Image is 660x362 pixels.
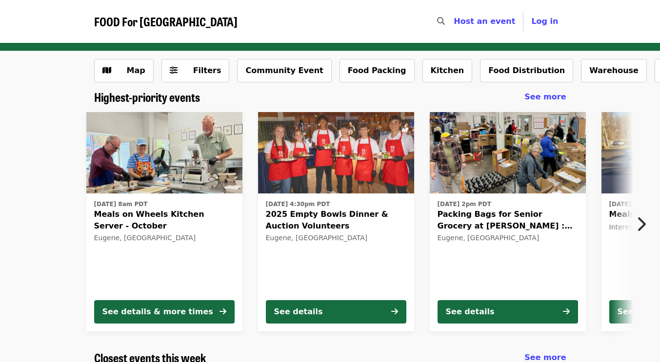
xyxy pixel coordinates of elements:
[581,59,647,82] button: Warehouse
[94,90,200,104] a: Highest-priority events
[94,300,235,324] button: See details & more times
[422,59,473,82] button: Kitchen
[94,88,200,105] span: Highest-priority events
[94,200,148,209] time: [DATE] 8am PDT
[609,223,655,231] span: Interest Form
[266,200,330,209] time: [DATE] 4:30pm PDT
[266,209,406,232] span: 2025 Empty Bowls Dinner & Auction Volunteers
[170,66,178,75] i: sliders-h icon
[523,12,566,31] button: Log in
[563,307,570,316] i: arrow-right icon
[438,234,578,242] div: Eugene, [GEOGRAPHIC_DATA]
[220,307,226,316] i: arrow-right icon
[438,209,578,232] span: Packing Bags for Senior Grocery at [PERSON_NAME] : October
[438,300,578,324] button: See details
[94,15,238,29] a: FOOD For [GEOGRAPHIC_DATA]
[94,234,235,242] div: Eugene, [GEOGRAPHIC_DATA]
[266,234,406,242] div: Eugene, [GEOGRAPHIC_DATA]
[524,92,566,101] span: See more
[451,10,459,33] input: Search
[258,112,414,331] a: See details for "2025 Empty Bowls Dinner & Auction Volunteers"
[86,90,574,104] div: Highest-priority events
[391,307,398,316] i: arrow-right icon
[86,112,242,194] img: Meals on Wheels Kitchen Server - October organized by FOOD For Lane County
[430,112,586,331] a: See details for "Packing Bags for Senior Grocery at Bailey Hill : October"
[454,17,515,26] a: Host an event
[266,300,406,324] button: See details
[161,59,230,82] button: Filters (0 selected)
[274,306,323,318] div: See details
[193,66,221,75] span: Filters
[258,112,414,194] img: 2025 Empty Bowls Dinner & Auction Volunteers organized by FOOD For Lane County
[86,112,242,331] a: See details for "Meals on Wheels Kitchen Server - October"
[438,200,491,209] time: [DATE] 2pm PDT
[102,306,213,318] div: See details & more times
[237,59,331,82] button: Community Event
[636,215,646,233] i: chevron-right icon
[446,306,495,318] div: See details
[524,91,566,103] a: See more
[531,17,558,26] span: Log in
[524,353,566,362] span: See more
[480,59,573,82] button: Food Distribution
[94,59,154,82] button: Show map view
[430,112,586,194] img: Packing Bags for Senior Grocery at Bailey Hill : October organized by FOOD For Lane County
[437,17,445,26] i: search icon
[94,209,235,232] span: Meals on Wheels Kitchen Server - October
[127,66,145,75] span: Map
[628,210,660,238] button: Next item
[94,13,238,30] span: FOOD For [GEOGRAPHIC_DATA]
[340,59,415,82] button: Food Packing
[102,66,111,75] i: map icon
